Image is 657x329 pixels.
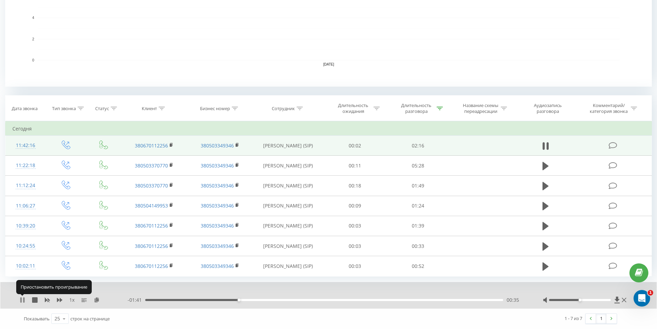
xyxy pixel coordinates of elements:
[201,202,234,209] a: 380503349346
[634,290,650,307] iframe: Intercom live chat
[525,103,570,114] div: Аудиозапись разговора
[200,106,230,112] div: Бизнес номер
[6,122,652,136] td: Сегодня
[135,263,168,269] a: 380670112256
[12,239,39,253] div: 10:24:55
[272,106,295,112] div: Сотрудник
[52,106,76,112] div: Тип звонка
[32,58,34,62] text: 0
[201,162,234,169] a: 380503349346
[135,243,168,249] a: 380670112256
[201,142,234,149] a: 380503349346
[201,222,234,229] a: 380503349346
[201,243,234,249] a: 380503349346
[253,156,323,176] td: [PERSON_NAME] (SIP)
[387,256,450,276] td: 00:52
[398,103,435,114] div: Длительность разговора
[12,259,39,273] div: 10:02:11
[12,159,39,172] div: 11:22:18
[462,103,499,114] div: Название схемы переадресации
[253,136,323,156] td: [PERSON_NAME] (SIP)
[323,216,387,236] td: 00:03
[648,290,653,296] span: 1
[323,236,387,256] td: 00:03
[323,62,334,66] text: [DATE]
[323,256,387,276] td: 00:03
[578,299,581,301] div: Accessibility label
[387,196,450,216] td: 01:24
[135,222,168,229] a: 380670112256
[135,202,168,209] a: 380504149953
[507,297,519,303] span: 00:35
[238,299,240,301] div: Accessibility label
[32,16,34,20] text: 4
[387,176,450,196] td: 01:49
[335,103,372,114] div: Длительность ожидания
[253,256,323,276] td: [PERSON_NAME] (SIP)
[70,316,110,322] span: строк на странице
[589,103,629,114] div: Комментарий/категория звонка
[12,179,39,192] div: 11:12:24
[135,182,168,189] a: 380503370770
[135,142,168,149] a: 380670112256
[253,216,323,236] td: [PERSON_NAME] (SIP)
[54,315,60,322] div: 25
[201,263,234,269] a: 380503349346
[12,106,38,112] div: Дата звонка
[323,156,387,176] td: 00:11
[12,219,39,233] div: 10:39:20
[12,199,39,213] div: 11:06:27
[565,315,582,322] div: 1 - 7 из 7
[323,196,387,216] td: 00:09
[12,139,39,152] div: 11:42:16
[95,106,109,112] div: Статус
[69,297,74,303] span: 1 x
[142,106,157,112] div: Клиент
[32,37,34,41] text: 2
[135,162,168,169] a: 380503370770
[596,314,606,323] a: 1
[387,156,450,176] td: 05:28
[201,182,234,189] a: 380503349346
[253,196,323,216] td: [PERSON_NAME] (SIP)
[323,176,387,196] td: 00:18
[387,236,450,256] td: 00:33
[253,236,323,256] td: [PERSON_NAME] (SIP)
[387,136,450,156] td: 02:16
[387,216,450,236] td: 01:39
[16,280,92,294] div: Приостановить проигрывание
[24,316,50,322] span: Показывать
[323,136,387,156] td: 00:02
[128,297,145,303] span: - 01:41
[253,176,323,196] td: [PERSON_NAME] (SIP)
